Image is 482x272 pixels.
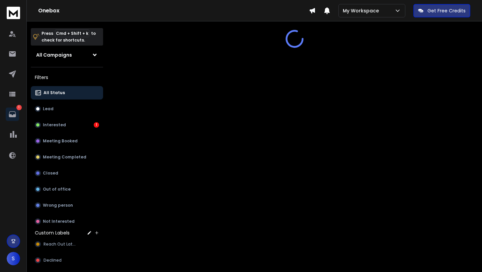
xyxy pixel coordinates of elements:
button: All Status [31,86,103,99]
p: Meeting Booked [43,138,78,144]
button: All Campaigns [31,48,103,62]
p: Press to check for shortcuts. [42,30,96,44]
button: Out of office [31,183,103,196]
button: Lead [31,102,103,116]
div: 1 [94,122,99,128]
p: Get Free Credits [427,7,466,14]
p: Wrong person [43,203,73,208]
button: Closed [31,166,103,180]
h3: Filters [31,73,103,82]
a: 1 [6,108,19,121]
p: All Status [44,90,65,95]
h1: Onebox [38,7,309,15]
p: My Workspace [343,7,382,14]
span: Declined [44,258,62,263]
button: Meeting Booked [31,134,103,148]
button: S [7,252,20,265]
p: Lead [43,106,54,112]
p: Out of office [43,187,71,192]
h1: All Campaigns [36,52,72,58]
span: Cmd + Shift + k [55,29,89,37]
h3: Custom Labels [35,229,70,236]
img: logo [7,7,20,19]
button: Wrong person [31,199,103,212]
p: Closed [43,171,58,176]
button: Not Interested [31,215,103,228]
button: Reach Out Later [31,237,103,251]
p: Not Interested [43,219,75,224]
span: Reach Out Later [44,242,76,247]
button: Get Free Credits [413,4,470,17]
button: Meeting Completed [31,150,103,164]
p: Interested [43,122,66,128]
button: Declined [31,254,103,267]
button: Interested1 [31,118,103,132]
p: 1 [16,105,22,110]
p: Meeting Completed [43,154,86,160]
